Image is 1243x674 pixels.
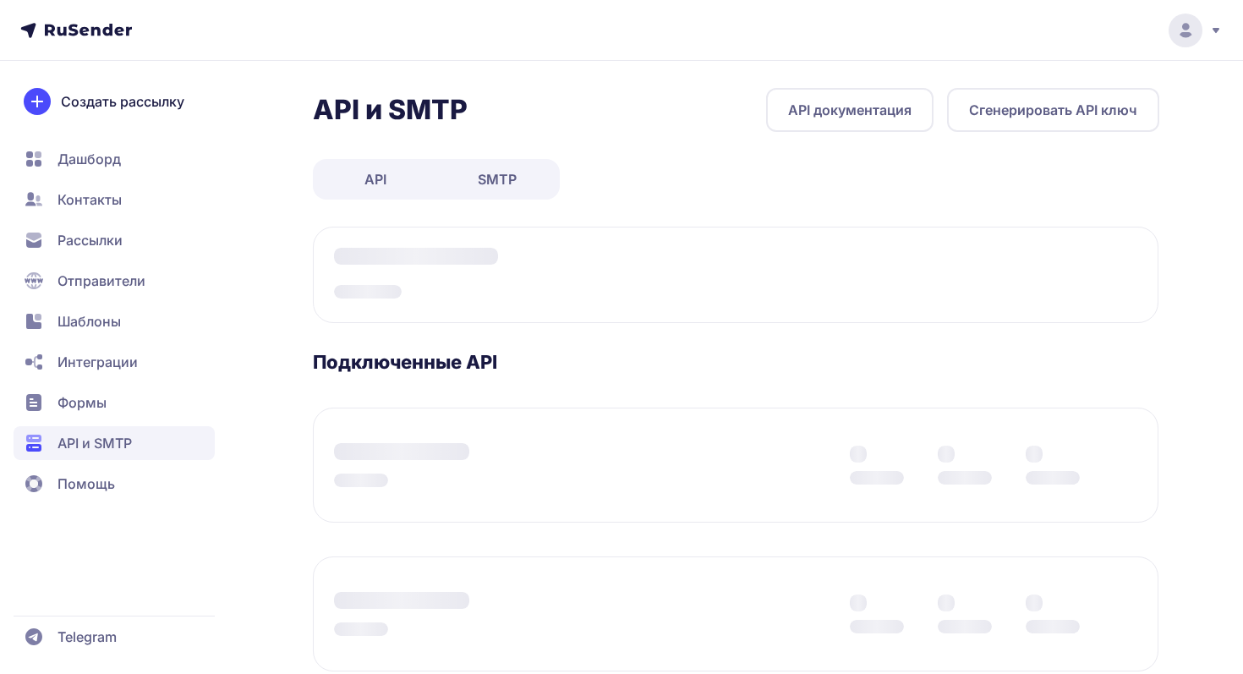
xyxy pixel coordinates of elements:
[364,169,386,189] span: API
[57,149,121,169] span: Дашборд
[57,311,121,332] span: Шаблоны
[438,162,556,196] a: SMTP
[57,189,122,210] span: Контакты
[57,627,117,647] span: Telegram
[313,350,1159,374] h3: Подключенные API
[57,474,115,494] span: Помощь
[57,433,132,453] span: API и SMTP
[478,169,517,189] span: SMTP
[57,352,138,372] span: Интеграции
[316,162,435,196] a: API
[766,88,934,132] a: API документация
[947,88,1159,132] button: Сгенерировать API ключ
[57,392,107,413] span: Формы
[14,620,215,654] a: Telegram
[313,93,468,127] h2: API и SMTP
[57,230,123,250] span: Рассылки
[61,91,184,112] span: Создать рассылку
[57,271,145,291] span: Отправители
